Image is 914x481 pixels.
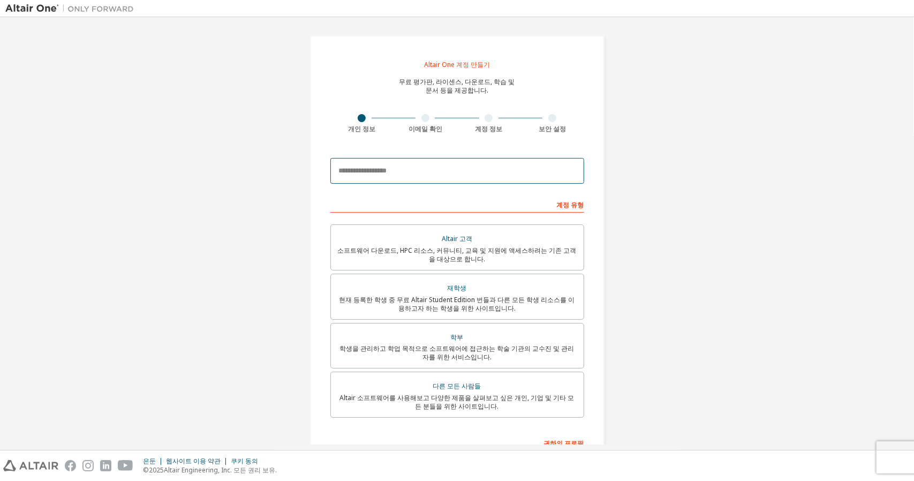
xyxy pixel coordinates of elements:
font: 계정 정보 [475,124,502,133]
font: Altair 고객 [442,234,472,243]
font: 문서 등을 제공합니다. [426,86,488,95]
font: 은둔 [143,456,156,465]
font: Altair One 계정 만들기 [424,60,490,69]
font: 현재 등록한 학생 중 무료 Altair Student Edition 번들과 다른 모든 학생 리소스를 이용하고자 하는 학생을 위한 사이트입니다. [339,295,575,313]
font: Altair Engineering, Inc. 모든 권리 보유. [164,465,277,475]
font: 2025 [149,465,164,475]
img: youtube.svg [118,460,133,471]
font: 이메일 확인 [409,124,442,133]
font: 소프트웨어 다운로드, HPC 리소스, 커뮤니티, 교육 및 지원에 액세스하려는 기존 고객을 대상으로 합니다. [338,246,577,264]
font: 재학생 [448,283,467,292]
font: 쿠키 동의 [231,456,258,465]
font: 귀하의 프로필 [544,439,584,448]
font: 보안 설정 [539,124,566,133]
font: 무료 평가판, 라이센스, 다운로드, 학습 및 [399,77,515,86]
font: 학부 [451,333,464,342]
img: 알타이르 원 [5,3,139,14]
font: 학생을 관리하고 학업 목적으로 소프트웨어에 접근하는 학술 기관의 교수진 및 관리자를 위한 서비스입니다. [340,344,575,362]
font: 다른 모든 사람들 [433,381,481,390]
font: 웹사이트 이용 약관 [166,456,221,465]
font: 개인 정보 [348,124,375,133]
img: linkedin.svg [100,460,111,471]
img: instagram.svg [82,460,94,471]
font: © [143,465,149,475]
font: 계정 유형 [557,200,584,209]
img: facebook.svg [65,460,76,471]
img: altair_logo.svg [3,460,58,471]
font: Altair 소프트웨어를 사용해보고 다양한 제품을 살펴보고 싶은 개인, 기업 및 기타 모든 분들을 위한 사이트입니다. [340,393,575,411]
